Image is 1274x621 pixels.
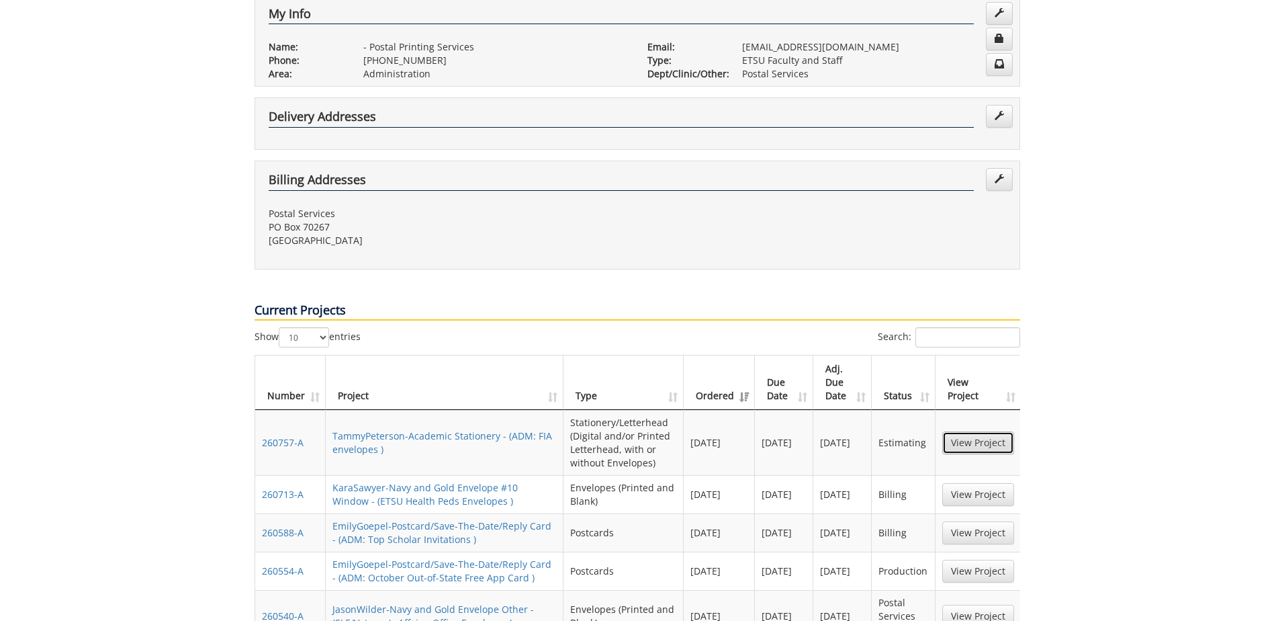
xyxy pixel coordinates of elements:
td: [DATE] [684,475,755,513]
td: [DATE] [755,475,813,513]
p: Type: [647,54,722,67]
td: [DATE] [755,513,813,552]
h4: My Info [269,7,974,25]
p: Postal Services [742,67,1006,81]
select: Showentries [279,327,329,347]
a: 260713-A [262,488,304,501]
label: Search: [878,327,1020,347]
td: Billing [872,475,935,513]
td: Stationery/Letterhead (Digital and/or Printed Letterhead, with or without Envelopes) [563,410,683,475]
a: Change Communication Preferences [986,53,1013,76]
h4: Billing Addresses [269,173,974,191]
p: Postal Services [269,207,627,220]
p: [GEOGRAPHIC_DATA] [269,234,627,247]
a: View Project [942,483,1014,506]
td: Postcards [563,513,683,552]
p: ETSU Faculty and Staff [742,54,1006,67]
th: View Project: activate to sort column ascending [936,356,1021,410]
a: EmilyGoepel-Postcard/Save-The-Date/Reply Card - (ADM: October Out-of-State Free App Card ) [332,558,551,584]
p: Administration [363,67,627,81]
a: View Project [942,560,1014,583]
td: [DATE] [755,552,813,590]
th: Type: activate to sort column ascending [563,356,683,410]
td: Estimating [872,410,935,475]
p: Name: [269,40,343,54]
p: Phone: [269,54,343,67]
td: [DATE] [684,410,755,475]
label: Show entries [255,327,361,347]
a: TammyPeterson-Academic Stationery - (ADM: FIA envelopes ) [332,429,552,456]
th: Ordered: activate to sort column ascending [684,356,755,410]
td: [DATE] [813,475,872,513]
p: PO Box 70267 [269,220,627,234]
td: Billing [872,513,935,552]
td: [DATE] [813,410,872,475]
a: EmilyGoepel-Postcard/Save-The-Date/Reply Card - (ADM: Top Scholar Invitations ) [332,520,551,546]
a: 260588-A [262,526,304,539]
a: View Project [942,522,1014,544]
td: Envelopes (Printed and Blank) [563,475,683,513]
a: 260554-A [262,565,304,577]
p: - Postal Printing Services [363,40,627,54]
td: [DATE] [813,513,872,552]
td: [DATE] [755,410,813,475]
a: Edit Addresses [986,105,1013,128]
p: Dept/Clinic/Other: [647,67,722,81]
th: Adj. Due Date: activate to sort column ascending [813,356,872,410]
p: Current Projects [255,302,1020,321]
td: [DATE] [684,513,755,552]
a: Edit Info [986,2,1013,25]
p: Area: [269,67,343,81]
a: Edit Addresses [986,168,1013,191]
td: [DATE] [684,552,755,590]
input: Search: [915,327,1020,347]
td: Postcards [563,552,683,590]
th: Status: activate to sort column ascending [872,356,935,410]
p: Email: [647,40,722,54]
td: [DATE] [813,552,872,590]
a: 260757-A [262,436,304,449]
th: Project: activate to sort column ascending [326,356,564,410]
th: Number: activate to sort column ascending [255,356,326,410]
a: View Project [942,431,1014,454]
th: Due Date: activate to sort column ascending [755,356,813,410]
h4: Delivery Addresses [269,110,974,128]
p: [PHONE_NUMBER] [363,54,627,67]
a: KaraSawyer-Navy and Gold Envelope #10 Window - (ETSU Health Peds Envelopes ) [332,481,518,507]
p: [EMAIL_ADDRESS][DOMAIN_NAME] [742,40,1006,54]
td: Production [872,552,935,590]
a: Change Password [986,28,1013,50]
